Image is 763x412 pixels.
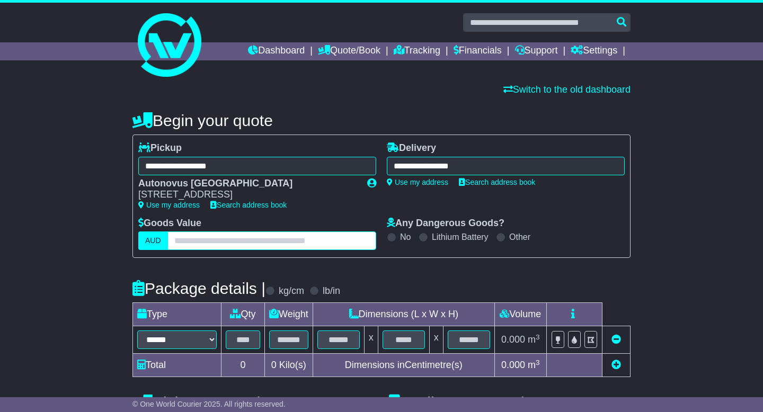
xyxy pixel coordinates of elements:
td: Volume [494,303,546,326]
a: Remove this item [611,334,621,345]
h4: Begin your quote [132,112,631,129]
label: Pickup [138,142,182,154]
span: m [528,360,540,370]
span: 0 [271,360,277,370]
a: Search address book [210,201,287,209]
td: Kilo(s) [265,354,313,377]
div: Autonovus [GEOGRAPHIC_DATA] [138,178,357,190]
td: 0 [221,354,265,377]
a: Search address book [459,178,535,186]
td: Type [133,303,221,326]
label: Delivery [387,142,436,154]
label: Other [509,232,530,242]
td: x [364,326,378,354]
td: Qty [221,303,265,326]
label: No [400,232,411,242]
a: Switch to the old dashboard [503,84,631,95]
h4: Pickup Instructions [132,394,376,411]
label: Any Dangerous Goods? [387,218,504,229]
div: [STREET_ADDRESS] [138,189,357,201]
a: Support [515,42,558,60]
label: Lithium Battery [432,232,489,242]
label: AUD [138,231,168,250]
a: Add new item [611,360,621,370]
span: © One World Courier 2025. All rights reserved. [132,400,286,408]
label: Goods Value [138,218,201,229]
a: Use my address [138,201,200,209]
span: 0.000 [501,334,525,345]
td: Dimensions (L x W x H) [313,303,494,326]
td: Total [133,354,221,377]
span: 0.000 [501,360,525,370]
sup: 3 [536,333,540,341]
h4: Package details | [132,280,265,297]
a: Dashboard [248,42,305,60]
td: Weight [265,303,313,326]
label: lb/in [323,285,340,297]
h4: Delivery Instructions [387,394,631,411]
a: Use my address [387,178,448,186]
sup: 3 [536,359,540,366]
a: Quote/Book [318,42,380,60]
a: Settings [571,42,617,60]
span: m [528,334,540,345]
label: kg/cm [279,285,304,297]
a: Tracking [394,42,440,60]
a: Financials [454,42,502,60]
td: x [429,326,443,354]
td: Dimensions in Centimetre(s) [313,354,494,377]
